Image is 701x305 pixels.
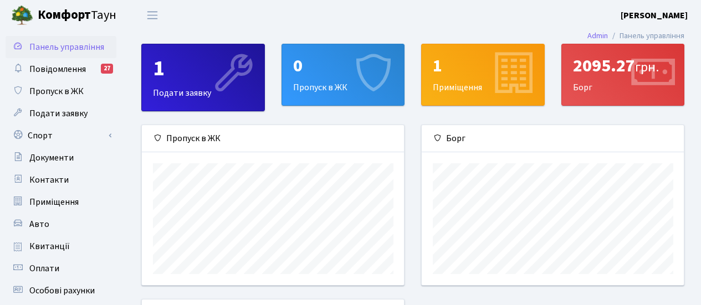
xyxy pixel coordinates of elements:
span: Панель управління [29,41,104,53]
a: Спорт [6,125,116,147]
div: Борг [562,44,684,105]
a: Подати заявку [6,102,116,125]
a: Повідомлення27 [6,58,116,80]
span: Документи [29,152,74,164]
a: Авто [6,213,116,235]
a: Приміщення [6,191,116,213]
a: Admin [587,30,608,42]
nav: breadcrumb [571,24,701,48]
a: Панель управління [6,36,116,58]
button: Переключити навігацію [139,6,166,24]
a: Пропуск в ЖК [6,80,116,102]
div: 2095.27 [573,55,673,76]
span: Приміщення [29,196,79,208]
div: 0 [293,55,393,76]
a: 1Подати заявку [141,44,265,111]
a: Контакти [6,169,116,191]
span: Контакти [29,174,69,186]
a: Квитанції [6,235,116,257]
div: Пропуск в ЖК [282,44,405,105]
span: Таун [38,6,116,25]
div: Подати заявку [142,44,264,111]
div: 27 [101,64,113,74]
div: Пропуск в ЖК [142,125,404,152]
a: 0Пропуск в ЖК [282,44,405,106]
div: 1 [433,55,533,76]
span: Подати заявку [29,107,88,120]
img: logo.png [11,4,33,27]
span: Квитанції [29,240,70,252]
a: Оплати [6,257,116,280]
span: Оплати [29,262,59,275]
span: Особові рахунки [29,285,95,297]
li: Панель управління [608,30,684,42]
span: Повідомлення [29,63,86,75]
b: Комфорт [38,6,91,24]
div: Приміщення [422,44,544,105]
div: 1 [153,55,253,82]
span: Пропуск в ЖК [29,85,84,97]
a: [PERSON_NAME] [621,9,688,22]
div: Борг [422,125,684,152]
a: Документи [6,147,116,169]
a: 1Приміщення [421,44,545,106]
span: Авто [29,218,49,230]
a: Особові рахунки [6,280,116,302]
